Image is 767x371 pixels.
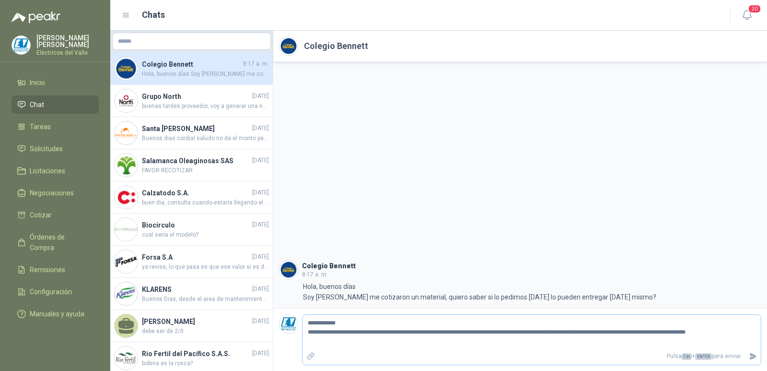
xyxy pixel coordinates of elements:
[12,118,99,136] a: Tareas
[748,4,761,13] span: 20
[142,188,250,198] h4: Calzatodo S.A.
[252,188,269,197] span: [DATE]
[142,252,250,263] h4: Forsa S.A
[695,353,712,360] span: ENTER
[30,232,90,253] span: Órdenes de Compra
[115,282,138,305] img: Company Logo
[110,246,273,278] a: Company LogoForsa S.A[DATE]ya revise, lo que pasa es que ese valor si es de la tapa en [PERSON_NA...
[115,250,138,273] img: Company Logo
[252,220,269,229] span: [DATE]
[115,89,138,112] img: Company Logo
[142,91,250,102] h4: Grupo North
[142,102,269,111] span: buenas tardes proveedor, voy a generar una nueva solicitud de amarras negras, por favor estar pen...
[30,264,65,275] span: Remisiones
[12,140,99,158] a: Solicitudes
[12,184,99,202] a: Negociaciones
[142,166,269,175] span: FAVOR RECOTIZAR
[110,278,273,310] a: Company LogoKLARENS[DATE]Buenos Dias, desde el area de mantenimiento nos informan que no podemos ...
[115,154,138,177] img: Company Logo
[745,348,761,365] button: Enviar
[110,310,273,342] a: [PERSON_NAME][DATE]debe ser de 2/0
[142,263,269,272] span: ya revise, lo que pasa es que ese valor si es de la tapa en [PERSON_NAME], de acuerdo a la refere...
[110,149,273,181] a: Company LogoSalamanca Oleaginosas SAS[DATE]FAVOR RECOTIZAR
[12,206,99,224] a: Cotizar
[30,77,45,88] span: Inicio
[142,359,269,368] span: bobina es la rosca?
[30,309,84,319] span: Manuales y ayuda
[12,261,99,279] a: Remisiones
[142,156,250,166] h4: Salamanca Oleaginosas SAS
[303,281,656,302] p: Hola, buenos días Soy [PERSON_NAME] me cotizaron un material, quiero saber si lo pedimos [DATE] l...
[142,295,269,304] span: Buenos Dias, desde el area de mantenimiento nos informan que no podemos cambiar el color [PERSON_...
[115,347,138,370] img: Company Logo
[142,134,269,143] span: Buenos dias cordial saludo no da el monto para despacho gracias
[12,228,99,257] a: Órdenes de Compra
[110,117,273,149] a: Company LogoSanta [PERSON_NAME][DATE]Buenos dias cordial saludo no da el monto para despacho gracias
[110,181,273,214] a: Company LogoCalzatodo S.A.[DATE]buen dia, consulta cuando estaria llegando el pedido
[682,353,692,360] span: Ctrl
[30,188,74,198] span: Negociaciones
[279,37,298,55] img: Company Logo
[12,96,99,114] a: Chat
[319,348,745,365] p: Pulsa + para enviar
[142,8,165,22] h1: Chats
[252,349,269,358] span: [DATE]
[30,121,51,132] span: Tareas
[12,305,99,323] a: Manuales y ayuda
[110,214,273,246] a: Company LogoBiocirculo[DATE]cual seria el modelo?
[142,327,269,336] span: debe ser de 2/0
[12,162,99,180] a: Licitaciones
[30,144,63,154] span: Solicitudes
[12,283,99,301] a: Configuración
[115,186,138,209] img: Company Logo
[30,287,72,297] span: Configuración
[110,53,273,85] a: Company LogoColegio Bennett8:17 a. m.Hola, buenos días Soy [PERSON_NAME] me cotizaron un material...
[142,220,250,230] h4: Biocirculo
[36,35,99,48] p: [PERSON_NAME] [PERSON_NAME]
[36,50,99,56] p: Eléctricos del Valle
[302,271,328,278] span: 8:17 a. m.
[142,348,250,359] h4: Rio Fertil del Pacífico S.A.S.
[142,123,250,134] h4: Santa [PERSON_NAME]
[12,73,99,92] a: Inicio
[30,210,52,220] span: Cotizar
[115,57,138,80] img: Company Logo
[302,263,356,269] h3: Colegio Bennett
[115,121,138,144] img: Company Logo
[142,284,250,295] h4: KLARENS
[304,39,368,53] h2: Colegio Bennett
[142,198,269,207] span: buen dia, consulta cuando estaria llegando el pedido
[279,315,298,333] img: Company Logo
[279,261,298,279] img: Company Logo
[252,92,269,101] span: [DATE]
[30,166,65,176] span: Licitaciones
[12,12,60,23] img: Logo peakr
[243,60,269,69] span: 8:17 a. m.
[142,59,241,70] h4: Colegio Bennett
[115,218,138,241] img: Company Logo
[12,36,30,54] img: Company Logo
[110,85,273,117] a: Company LogoGrupo North[DATE]buenas tardes proveedor, voy a generar una nueva solicitud de amarra...
[738,7,755,24] button: 20
[30,99,44,110] span: Chat
[142,70,269,79] span: Hola, buenos días Soy [PERSON_NAME] me cotizaron un material, quiero saber si lo pedimos [DATE] l...
[252,156,269,165] span: [DATE]
[302,348,319,365] label: Adjuntar archivos
[252,317,269,326] span: [DATE]
[252,252,269,262] span: [DATE]
[252,124,269,133] span: [DATE]
[142,230,269,239] span: cual seria el modelo?
[252,285,269,294] span: [DATE]
[142,316,250,327] h4: [PERSON_NAME]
